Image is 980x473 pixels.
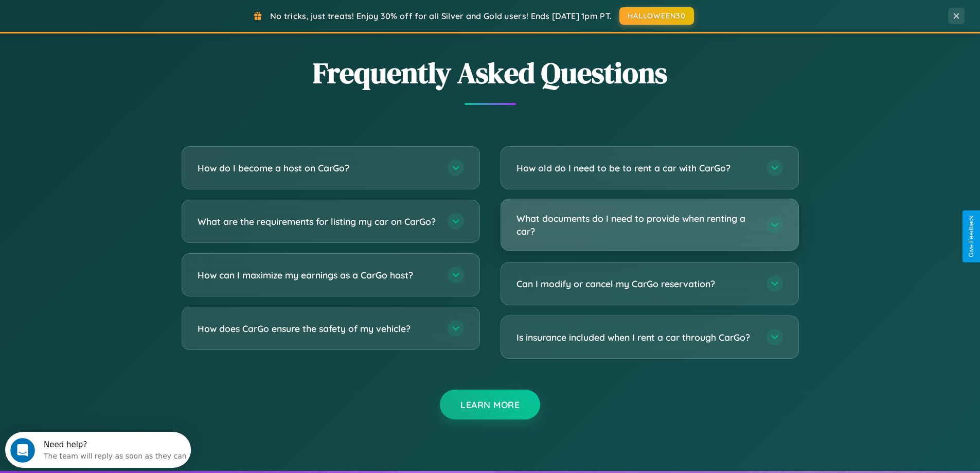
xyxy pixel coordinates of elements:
h3: How do I become a host on CarGo? [198,162,437,174]
div: Need help? [39,9,182,17]
iframe: Intercom live chat [10,438,35,463]
h3: Is insurance included when I rent a car through CarGo? [516,331,756,344]
h3: Can I modify or cancel my CarGo reservation? [516,277,756,290]
h3: What are the requirements for listing my car on CarGo? [198,215,437,228]
button: HALLOWEEN30 [619,7,694,25]
h3: How does CarGo ensure the safety of my vehicle? [198,322,437,335]
span: No tricks, just treats! Enjoy 30% off for all Silver and Gold users! Ends [DATE] 1pm PT. [270,11,612,21]
h2: Frequently Asked Questions [182,53,799,93]
iframe: Intercom live chat discovery launcher [5,432,191,468]
h3: How old do I need to be to rent a car with CarGo? [516,162,756,174]
h3: What documents do I need to provide when renting a car? [516,212,756,237]
button: Learn More [440,390,540,419]
div: Open Intercom Messenger [4,4,191,32]
div: Give Feedback [968,216,975,257]
h3: How can I maximize my earnings as a CarGo host? [198,269,437,282]
div: The team will reply as soon as they can [39,17,182,28]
